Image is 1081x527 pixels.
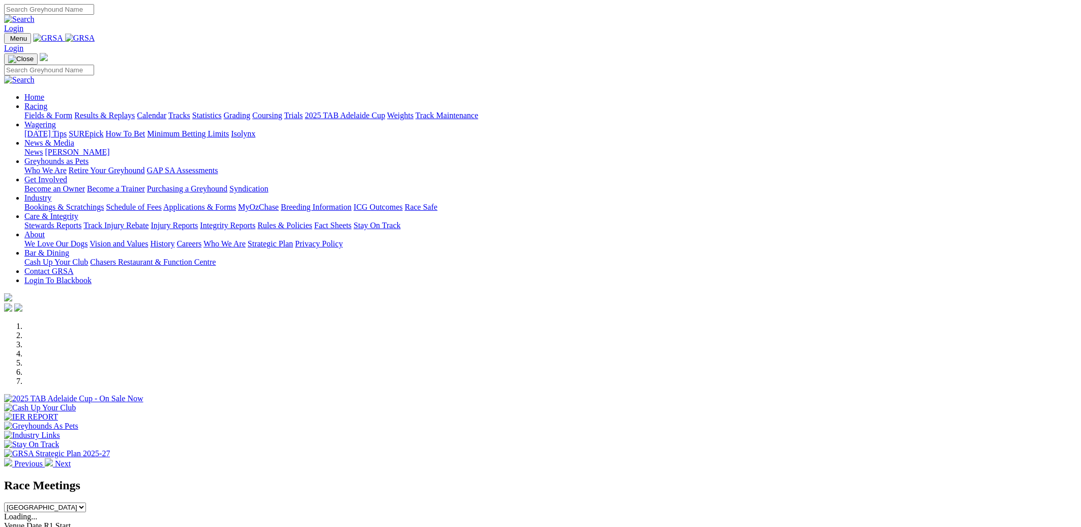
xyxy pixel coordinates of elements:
img: logo-grsa-white.png [4,293,12,301]
a: Become a Trainer [87,184,145,193]
img: GRSA Strategic Plan 2025-27 [4,449,110,458]
a: [PERSON_NAME] [45,148,109,156]
a: Get Involved [24,175,67,184]
a: Greyhounds as Pets [24,157,89,165]
a: Integrity Reports [200,221,255,230]
div: Greyhounds as Pets [24,166,1077,175]
input: Search [4,65,94,75]
a: Track Maintenance [416,111,478,120]
img: Cash Up Your Club [4,403,76,412]
a: Trials [284,111,303,120]
a: Care & Integrity [24,212,78,220]
img: facebook.svg [4,303,12,312]
a: Careers [177,239,201,248]
a: Vision and Values [90,239,148,248]
a: Tracks [168,111,190,120]
a: Previous [4,459,45,468]
a: Become an Owner [24,184,85,193]
a: How To Bet [106,129,145,138]
a: Statistics [192,111,222,120]
a: Login [4,44,23,52]
img: Stay On Track [4,440,59,449]
span: Menu [10,35,27,42]
img: Greyhounds As Pets [4,422,78,431]
a: Stewards Reports [24,221,81,230]
button: Toggle navigation [4,33,31,44]
a: Retire Your Greyhound [69,166,145,175]
div: Bar & Dining [24,258,1077,267]
img: chevron-right-pager-white.svg [45,458,53,466]
a: Rules & Policies [257,221,312,230]
a: Contact GRSA [24,267,73,275]
a: Schedule of Fees [106,203,161,211]
a: Racing [24,102,47,110]
a: Who We Are [203,239,246,248]
img: IER REPORT [4,412,58,422]
div: Care & Integrity [24,221,1077,230]
div: Racing [24,111,1077,120]
input: Search [4,4,94,15]
a: Home [24,93,44,101]
a: MyOzChase [238,203,279,211]
a: Breeding Information [281,203,352,211]
div: Get Involved [24,184,1077,193]
a: Weights [387,111,414,120]
span: Next [55,459,71,468]
a: Isolynx [231,129,255,138]
button: Toggle navigation [4,53,38,65]
img: Industry Links [4,431,60,440]
a: Applications & Forms [163,203,236,211]
a: History [150,239,174,248]
a: Injury Reports [151,221,198,230]
h2: Race Meetings [4,479,1077,492]
a: Chasers Restaurant & Function Centre [90,258,216,266]
a: Fields & Form [24,111,72,120]
div: News & Media [24,148,1077,157]
a: Industry [24,193,51,202]
a: SUREpick [69,129,103,138]
a: About [24,230,45,239]
img: GRSA [33,34,63,43]
a: Bar & Dining [24,248,69,257]
div: About [24,239,1077,248]
a: Cash Up Your Club [24,258,88,266]
a: Track Injury Rebate [83,221,149,230]
span: Loading... [4,512,37,521]
a: We Love Our Dogs [24,239,87,248]
img: chevron-left-pager-white.svg [4,458,12,466]
span: Previous [14,459,43,468]
a: Login To Blackbook [24,276,92,285]
a: Bookings & Scratchings [24,203,104,211]
a: Syndication [229,184,268,193]
a: Who We Are [24,166,67,175]
a: Grading [224,111,250,120]
div: Industry [24,203,1077,212]
a: Results & Replays [74,111,135,120]
a: Fact Sheets [314,221,352,230]
div: Wagering [24,129,1077,138]
a: GAP SA Assessments [147,166,218,175]
a: Login [4,24,23,33]
a: Wagering [24,120,56,129]
img: logo-grsa-white.png [40,53,48,61]
a: Next [45,459,71,468]
img: Close [8,55,34,63]
a: Stay On Track [354,221,400,230]
a: Strategic Plan [248,239,293,248]
a: Minimum Betting Limits [147,129,229,138]
img: twitter.svg [14,303,22,312]
a: News & Media [24,138,74,147]
a: Purchasing a Greyhound [147,184,227,193]
a: Calendar [137,111,166,120]
img: 2025 TAB Adelaide Cup - On Sale Now [4,394,143,403]
a: Privacy Policy [295,239,343,248]
a: [DATE] Tips [24,129,67,138]
a: 2025 TAB Adelaide Cup [305,111,385,120]
img: Search [4,75,35,85]
a: ICG Outcomes [354,203,402,211]
a: Coursing [252,111,282,120]
a: News [24,148,43,156]
img: Search [4,15,35,24]
img: GRSA [65,34,95,43]
a: Race Safe [404,203,437,211]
